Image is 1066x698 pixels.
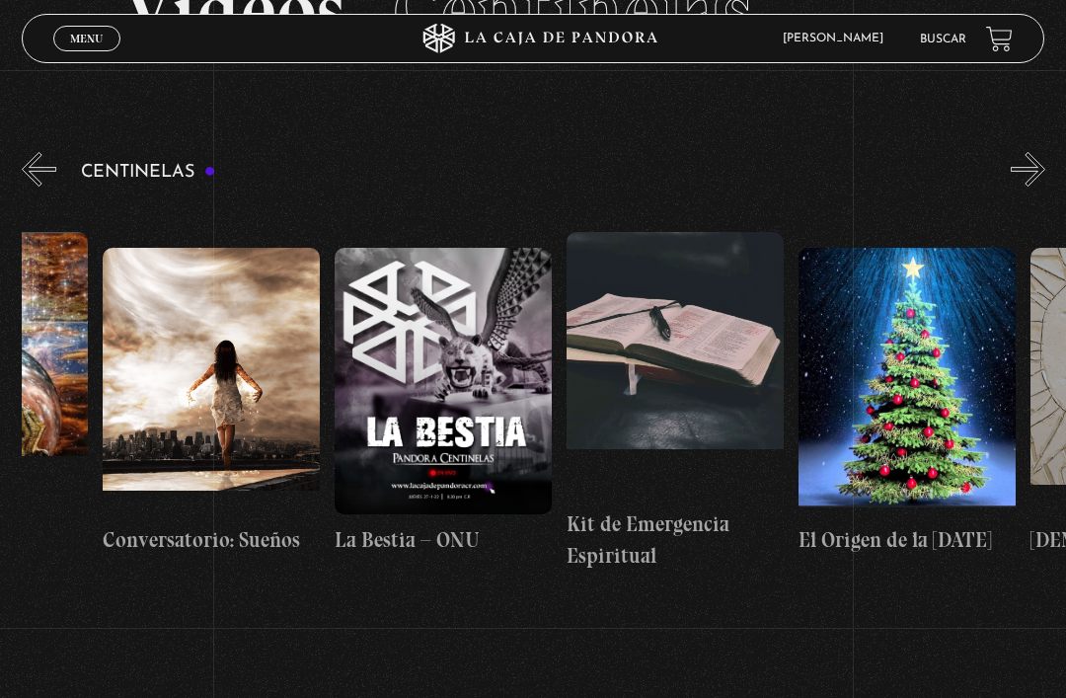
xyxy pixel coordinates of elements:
[799,524,1016,556] h4: El Origen de la [DATE]
[103,524,320,556] h4: Conversatorio: Sueños
[64,49,111,63] span: Cerrar
[920,34,966,45] a: Buscar
[81,163,216,182] h3: Centinelas
[335,201,552,602] a: La Bestia – ONU
[799,201,1016,602] a: El Origen de la [DATE]
[567,201,784,602] a: Kit de Emergencia Espiritual
[335,524,552,556] h4: La Bestia – ONU
[986,26,1013,52] a: View your shopping cart
[22,152,56,187] button: Previous
[1011,152,1045,187] button: Next
[70,33,103,44] span: Menu
[103,201,320,602] a: Conversatorio: Sueños
[567,508,784,571] h4: Kit de Emergencia Espiritual
[773,33,903,44] span: [PERSON_NAME]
